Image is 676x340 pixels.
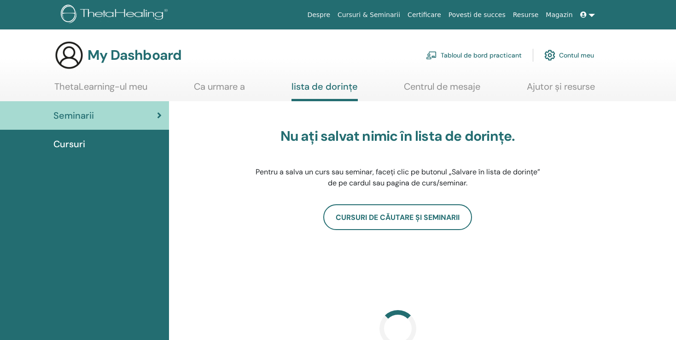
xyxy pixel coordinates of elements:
a: Ca urmare a [194,81,245,99]
img: chalkboard-teacher.svg [426,51,437,59]
a: Magazin [542,6,576,23]
span: Cursuri [53,137,85,151]
h3: My Dashboard [87,47,181,63]
span: Seminarii [53,109,94,122]
p: Pentru a salva un curs sau seminar, faceți clic pe butonul „Salvare în lista de dorințe” de pe ca... [253,167,543,189]
a: ThetaLearning-ul meu [54,81,147,99]
a: Cursuri & Seminarii [334,6,404,23]
h3: Nu ați salvat nimic în lista de dorințe. [253,128,543,144]
img: generic-user-icon.jpg [54,40,84,70]
a: Resurse [509,6,542,23]
a: Certificare [404,6,445,23]
a: Contul meu [544,45,594,65]
a: Ajutor și resurse [527,81,595,99]
a: Povesti de succes [445,6,509,23]
a: Despre [303,6,334,23]
a: lista de dorințe [291,81,358,101]
a: Tabloul de bord practicant [426,45,522,65]
a: Cursuri de căutare și seminarii [323,204,472,230]
a: Centrul de mesaje [404,81,480,99]
img: logo.png [61,5,171,25]
img: cog.svg [544,47,555,63]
